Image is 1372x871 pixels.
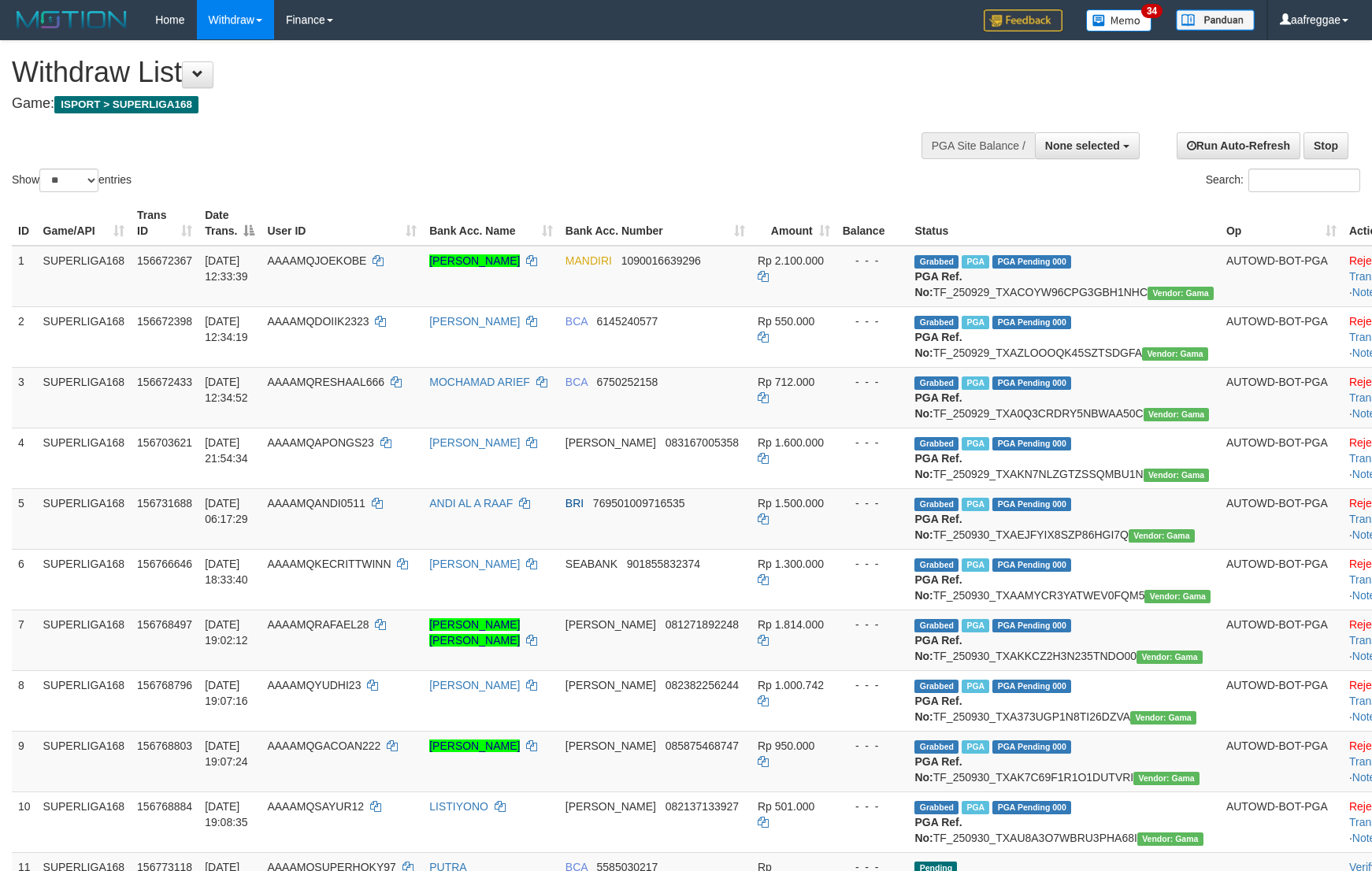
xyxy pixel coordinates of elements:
span: 156768796 [137,679,192,691]
h1: Withdraw List [12,57,899,88]
span: 156768497 [137,618,192,631]
th: Date Trans.: activate to sort column descending [198,201,261,246]
span: Marked by aafromsomean [962,498,989,511]
span: Rp 1.814.000 [758,618,824,631]
span: PGA Pending [992,316,1071,329]
td: SUPERLIGA168 [37,306,132,367]
span: [DATE] 19:02:12 [205,618,248,647]
span: 34 [1141,4,1162,18]
span: [DATE] 18:33:40 [205,558,248,586]
span: SEABANK [565,558,617,570]
div: - - - [843,677,903,693]
b: PGA Ref. No: [914,573,962,602]
span: AAAAMQANDI0511 [267,497,365,510]
b: PGA Ref. No: [914,270,962,298]
span: Copy 082137133927 to clipboard [666,800,739,813]
h4: Game: [12,96,899,112]
a: [PERSON_NAME] [429,315,520,328]
span: AAAAMQAPONGS23 [267,436,373,449]
td: TF_250930_TXAAMYCR3YATWEV0FQM5 [908,549,1219,610]
td: AUTOWD-BOT-PGA [1220,428,1343,488]
span: PGA Pending [992,437,1071,450]
span: Grabbed [914,255,959,269]
b: PGA Ref. No: [914,695,962,723]
img: panduan.png [1176,9,1255,31]
b: PGA Ref. No: [914,634,962,662]
td: AUTOWD-BOT-PGA [1220,549,1343,610]
span: Rp 950.000 [758,739,814,752]
div: - - - [843,374,903,390]
span: None selected [1045,139,1120,152]
span: Copy 085875468747 to clipboard [666,739,739,752]
img: MOTION_logo.png [12,8,132,32]
button: None selected [1035,132,1140,159]
span: [DATE] 19:07:24 [205,739,248,768]
span: AAAAMQJOEKOBE [267,254,366,267]
td: AUTOWD-BOT-PGA [1220,610,1343,670]
span: Marked by aafsoumeymey [962,619,989,632]
label: Search: [1206,169,1360,192]
td: SUPERLIGA168 [37,549,132,610]
span: PGA Pending [992,740,1071,754]
span: 156768803 [137,739,192,752]
td: SUPERLIGA168 [37,488,132,549]
span: Rp 1.500.000 [758,497,824,510]
div: - - - [843,495,903,511]
td: 6 [12,549,37,610]
td: TF_250929_TXACOYW96CPG3GBH1NHC [908,246,1219,307]
span: Vendor URL: https://trx31.1velocity.biz [1133,772,1200,785]
span: Rp 1.300.000 [758,558,824,570]
span: [DATE] 12:33:39 [205,254,248,283]
td: SUPERLIGA168 [37,610,132,670]
div: PGA Site Balance / [921,132,1035,159]
span: 156672398 [137,315,192,328]
span: PGA Pending [992,498,1071,511]
span: Grabbed [914,680,959,693]
td: TF_250930_TXA373UGP1N8TI26DZVA [908,670,1219,731]
span: [PERSON_NAME] [565,739,656,752]
th: Balance [836,201,909,246]
span: Marked by aafsengchandara [962,255,989,269]
span: Rp 2.100.000 [758,254,824,267]
a: Stop [1303,132,1348,159]
td: AUTOWD-BOT-PGA [1220,791,1343,852]
span: Marked by aafsoycanthlai [962,376,989,390]
td: 9 [12,731,37,791]
span: 156672367 [137,254,192,267]
th: Amount: activate to sort column ascending [751,201,836,246]
td: AUTOWD-BOT-PGA [1220,306,1343,367]
th: Status [908,201,1219,246]
td: AUTOWD-BOT-PGA [1220,367,1343,428]
span: Vendor URL: https://trx31.1velocity.biz [1142,347,1208,361]
span: Grabbed [914,619,959,632]
a: [PERSON_NAME] [429,739,520,752]
span: Vendor URL: https://trx31.1velocity.biz [1148,287,1214,300]
span: 156731688 [137,497,192,510]
b: PGA Ref. No: [914,452,962,480]
th: Bank Acc. Name: activate to sort column ascending [423,201,559,246]
span: Vendor URL: https://trx31.1velocity.biz [1137,832,1203,846]
td: 2 [12,306,37,367]
span: Copy 6145240577 to clipboard [597,315,658,328]
span: PGA Pending [992,255,1071,269]
span: AAAAMQKECRITTWINN [267,558,391,570]
span: AAAAMQRESHAAL666 [267,376,384,388]
span: PGA Pending [992,376,1071,390]
td: 8 [12,670,37,731]
td: SUPERLIGA168 [37,731,132,791]
th: Game/API: activate to sort column ascending [37,201,132,246]
a: ANDI AL A RAAF [429,497,513,510]
span: Copy 901855832374 to clipboard [627,558,700,570]
span: PGA Pending [992,558,1071,572]
span: [DATE] 06:17:29 [205,497,248,525]
div: - - - [843,617,903,632]
span: AAAAMQYUDHI23 [267,679,361,691]
span: Vendor URL: https://trx31.1velocity.biz [1144,590,1211,603]
span: 156768884 [137,800,192,813]
td: AUTOWD-BOT-PGA [1220,488,1343,549]
a: LISTIYONO [429,800,488,813]
b: PGA Ref. No: [914,391,962,420]
th: Op: activate to sort column ascending [1220,201,1343,246]
b: PGA Ref. No: [914,331,962,359]
td: SUPERLIGA168 [37,367,132,428]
